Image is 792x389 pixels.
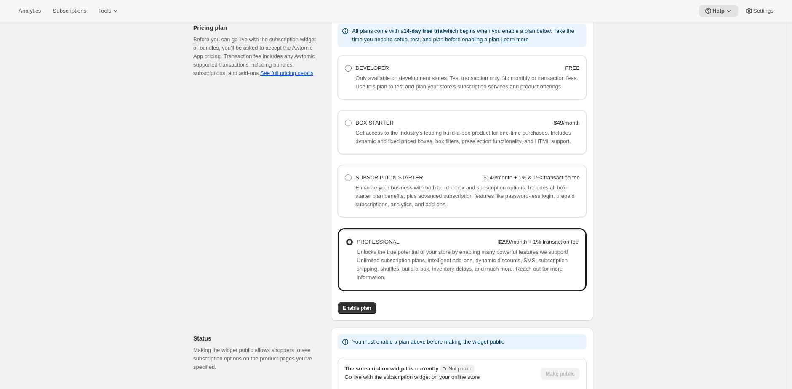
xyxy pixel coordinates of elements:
[193,346,317,371] p: Making the widget public allows shoppers to see subscription options on the product pages you’ve ...
[19,8,41,14] span: Analytics
[355,174,423,181] span: SUBSCRIPTION STARTER
[712,8,725,14] span: Help
[193,24,317,32] h2: Pricing plan
[740,5,779,17] button: Settings
[357,249,568,280] span: Unlocks the true potential of your store by enabling many powerful features we support! Unlimited...
[355,184,574,208] span: Enhance your business with both build-a-box and subscription options. Includes all box-starter pl...
[338,302,376,314] button: Enable plan
[554,120,580,126] strong: $49/month
[260,70,313,76] a: See full pricing details
[344,373,534,381] p: Go live with the subscription widget on your online store
[699,5,738,17] button: Help
[98,8,111,14] span: Tools
[355,75,578,90] span: Only available on development stores. Test transaction only. No monthly or transaction fees. Use ...
[357,239,399,245] span: PROFESSIONAL
[193,334,317,343] h2: Status
[13,5,46,17] button: Analytics
[343,305,371,312] span: Enable plan
[352,338,504,346] p: You must enable a plan above before making the widget public
[53,8,86,14] span: Subscriptions
[355,130,571,144] span: Get access to the industry's leading build-a-box product for one-time purchases. Includes dynamic...
[93,5,125,17] button: Tools
[355,120,394,126] span: BOX STARTER
[403,28,444,34] b: 14-day free trial
[565,65,580,71] strong: FREE
[193,35,317,77] div: Before you can go live with the subscription widget or bundles, you'll be asked to accept the Awt...
[498,239,579,245] strong: $299/month + 1% transaction fee
[352,27,583,44] p: All plans come with a which begins when you enable a plan below. Take the time you need to setup,...
[355,65,389,71] span: DEVELOPER
[501,36,528,43] button: Learn more
[448,365,471,372] span: Not public
[344,365,474,372] span: The subscription widget is currently
[753,8,773,14] span: Settings
[483,174,580,181] strong: $149/month + 1% & 19¢ transaction fee
[48,5,91,17] button: Subscriptions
